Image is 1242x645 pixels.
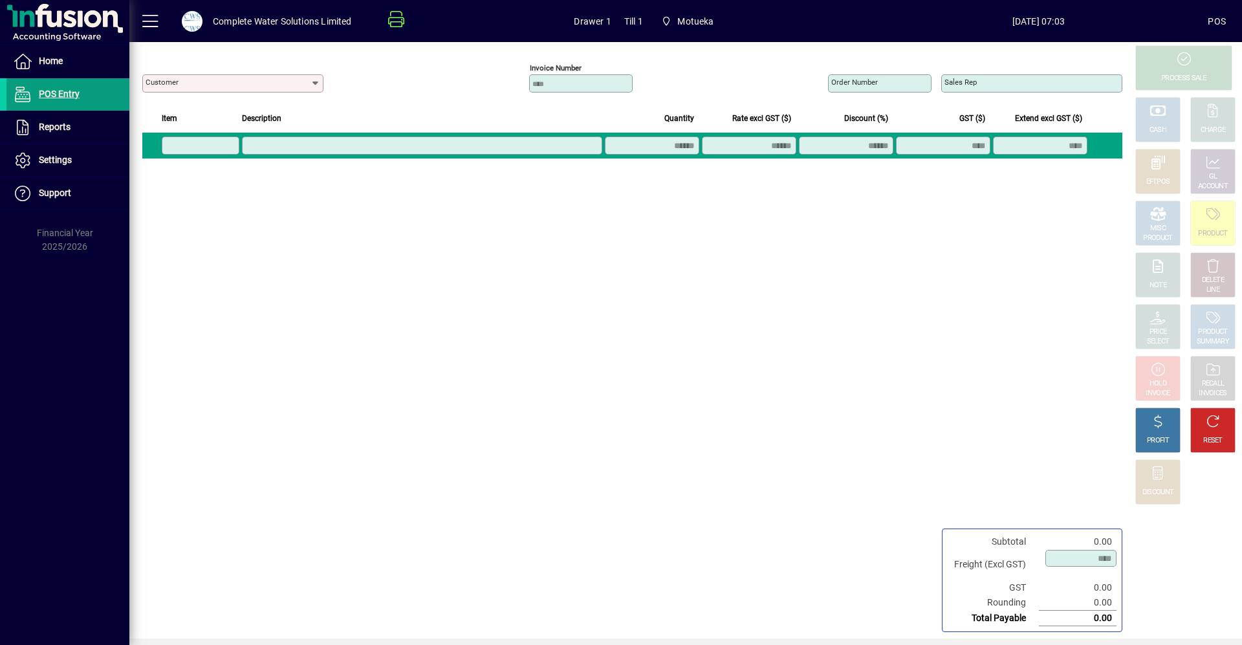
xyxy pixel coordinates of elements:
[948,595,1039,611] td: Rounding
[146,78,179,87] mat-label: Customer
[530,63,582,72] mat-label: Invoice number
[656,10,719,33] span: Motueka
[1209,172,1217,182] div: GL
[1149,327,1167,337] div: PRICE
[948,580,1039,595] td: GST
[1201,126,1226,135] div: CHARGE
[1147,337,1170,347] div: SELECT
[948,549,1039,580] td: Freight (Excl GST)
[6,45,129,78] a: Home
[948,534,1039,549] td: Subtotal
[1202,379,1225,389] div: RECALL
[1039,611,1117,626] td: 0.00
[574,11,611,32] span: Drawer 1
[1198,229,1227,239] div: PRODUCT
[1146,389,1170,399] div: INVOICE
[39,188,71,198] span: Support
[1198,182,1228,191] div: ACCOUNT
[213,11,352,32] div: Complete Water Solutions Limited
[242,111,281,126] span: Description
[1202,276,1224,285] div: DELETE
[831,78,878,87] mat-label: Order number
[1149,126,1166,135] div: CASH
[1142,488,1173,497] div: DISCOUNT
[844,111,888,126] span: Discount (%)
[1149,281,1166,290] div: NOTE
[1015,111,1082,126] span: Extend excl GST ($)
[39,155,72,165] span: Settings
[677,11,714,32] span: Motueka
[1146,177,1170,187] div: EFTPOS
[39,56,63,66] span: Home
[6,111,129,144] a: Reports
[959,111,985,126] span: GST ($)
[6,144,129,177] a: Settings
[1039,534,1117,549] td: 0.00
[1143,234,1172,243] div: PRODUCT
[1199,389,1226,399] div: INVOICES
[1039,595,1117,611] td: 0.00
[948,611,1039,626] td: Total Payable
[162,111,177,126] span: Item
[39,122,71,132] span: Reports
[869,11,1208,32] span: [DATE] 07:03
[944,78,977,87] mat-label: Sales rep
[171,10,213,33] button: Profile
[1208,11,1226,32] div: POS
[664,111,694,126] span: Quantity
[1206,285,1219,295] div: LINE
[1150,224,1166,234] div: MISC
[1198,327,1227,337] div: PRODUCT
[39,89,80,99] span: POS Entry
[1203,436,1223,446] div: RESET
[624,11,643,32] span: Till 1
[6,177,129,210] a: Support
[1161,74,1206,83] div: PROCESS SALE
[1147,436,1169,446] div: PROFIT
[1149,379,1166,389] div: HOLD
[1039,580,1117,595] td: 0.00
[732,111,791,126] span: Rate excl GST ($)
[1197,337,1229,347] div: SUMMARY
